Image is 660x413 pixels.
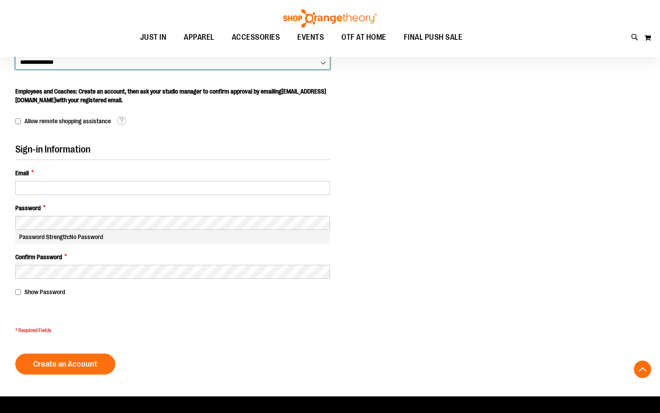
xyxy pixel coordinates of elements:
button: Back To Top [634,361,651,378]
button: Create an Account [15,354,115,375]
a: APPAREL [175,28,223,48]
span: No Password [69,233,103,240]
span: EVENTS [297,28,324,47]
span: Email [15,169,29,177]
span: APPAREL [184,28,214,47]
span: Sign-in Information [15,144,90,155]
span: Confirm Password [15,253,62,261]
a: ACCESSORIES [223,28,289,48]
span: Allow remote shopping assistance [24,118,111,125]
span: OTF AT HOME [341,28,386,47]
div: Password Strength: [15,230,330,244]
a: JUST IN [131,28,175,48]
span: Employees and Coaches: Create an account, then ask your studio manager to confirm approval by ema... [15,88,326,104]
span: ACCESSORIES [232,28,280,47]
span: FINAL PUSH SALE [404,28,463,47]
img: Shop Orangetheory [282,9,378,28]
a: FINAL PUSH SALE [395,28,471,48]
a: EVENTS [289,28,333,48]
span: Create an Account [33,359,97,369]
a: OTF AT HOME [333,28,395,48]
span: Password [15,204,41,212]
span: Show Password [24,288,65,295]
span: * Required Fields [15,327,330,334]
span: JUST IN [140,28,167,47]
